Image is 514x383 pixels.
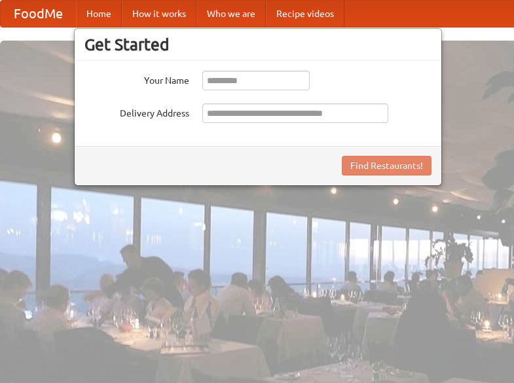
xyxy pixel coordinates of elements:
[266,1,344,27] a: Recipe videos
[1,1,76,27] a: FoodMe
[76,1,122,27] a: Home
[122,1,196,27] a: How it works
[84,103,189,120] label: Delivery Address
[84,35,431,54] h3: Get Started
[196,1,266,27] a: Who we are
[84,71,189,87] label: Your Name
[342,156,431,175] button: Find Restaurants!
